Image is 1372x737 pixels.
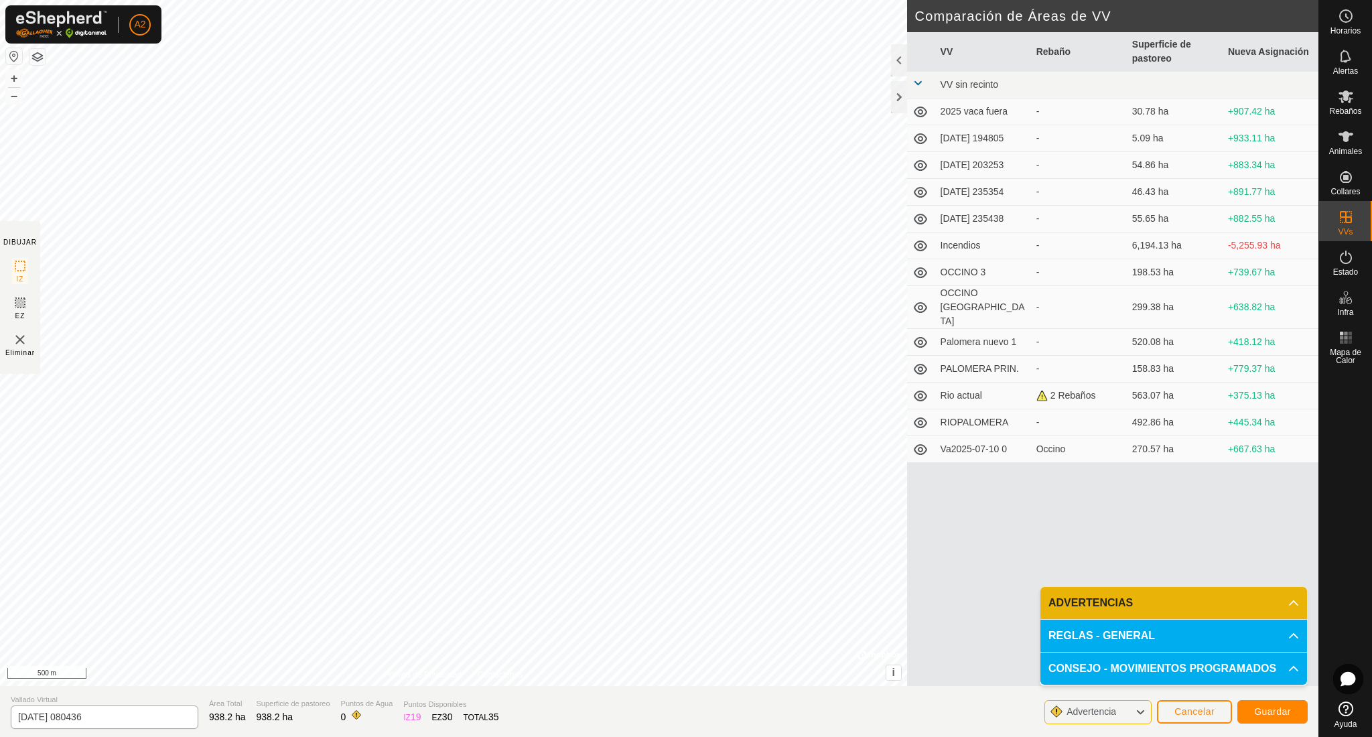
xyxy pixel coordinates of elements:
button: Restablecer Mapa [6,48,22,64]
div: - [1036,105,1121,119]
td: +445.34 ha [1223,409,1318,436]
a: Ayuda [1319,696,1372,734]
button: i [886,665,901,680]
div: - [1036,300,1121,314]
span: 0 [341,712,346,722]
td: +933.11 ha [1223,125,1318,152]
td: 6,194.13 ha [1127,232,1223,259]
td: 46.43 ha [1127,179,1223,206]
td: 270.57 ha [1127,436,1223,463]
span: Mapa de Calor [1322,348,1369,364]
a: Política de Privacidad [384,669,461,681]
td: [DATE] 194805 [935,125,1031,152]
span: Vallado Virtual [11,694,198,706]
td: 158.83 ha [1127,356,1223,383]
img: VV [12,332,28,348]
th: VV [935,32,1031,72]
td: 563.07 ha [1127,383,1223,409]
span: Collares [1330,188,1360,196]
p-accordion-header: CONSEJO - MOVIMIENTOS PROGRAMADOS [1040,653,1307,685]
div: Occino [1036,442,1121,456]
span: A2 [134,17,145,31]
td: [DATE] 203253 [935,152,1031,179]
td: 299.38 ha [1127,286,1223,329]
span: Advertencia [1067,706,1116,717]
td: Va2025-07-10 0 [935,436,1031,463]
td: +638.82 ha [1223,286,1318,329]
td: +883.34 ha [1223,152,1318,179]
td: 55.65 ha [1127,206,1223,232]
td: OCCINO 3 [935,259,1031,286]
div: - [1036,239,1121,253]
button: + [6,70,22,86]
div: - [1036,335,1121,349]
td: +891.77 ha [1223,179,1318,206]
td: +739.67 ha [1223,259,1318,286]
div: EZ [432,710,453,724]
td: Incendios [935,232,1031,259]
div: - [1036,158,1121,172]
span: REGLAS - GENERAL [1048,628,1155,644]
img: Logo Gallagher [16,11,107,38]
th: Rebaño [1031,32,1127,72]
div: - [1036,131,1121,145]
div: TOTAL [463,710,498,724]
span: 19 [411,712,421,722]
span: IZ [17,274,24,284]
a: Contáctenos [478,669,523,681]
span: EZ [15,311,25,321]
td: OCCINO [GEOGRAPHIC_DATA] [935,286,1031,329]
td: [DATE] 235438 [935,206,1031,232]
th: Nueva Asignación [1223,32,1318,72]
span: i [892,667,894,678]
td: -5,255.93 ha [1223,232,1318,259]
span: Superficie de pastoreo [257,698,330,710]
span: Rebaños [1329,107,1361,115]
td: Palomera nuevo 1 [935,329,1031,356]
span: ADVERTENCIAS [1048,595,1133,611]
span: 30 [442,712,453,722]
td: Rio actual [935,383,1031,409]
div: IZ [403,710,421,724]
span: 35 [488,712,499,722]
h2: Comparación de Áreas de VV [915,8,1318,24]
td: 2025 vaca fuera [935,98,1031,125]
button: Cancelar [1157,700,1232,724]
button: Guardar [1237,700,1308,724]
div: - [1036,362,1121,376]
button: – [6,88,22,104]
td: 30.78 ha [1127,98,1223,125]
div: - [1036,212,1121,226]
span: Horarios [1330,27,1361,35]
td: +375.13 ha [1223,383,1318,409]
div: DIBUJAR [3,237,37,247]
td: +667.63 ha [1223,436,1318,463]
div: - [1036,265,1121,279]
td: 5.09 ha [1127,125,1223,152]
p-accordion-header: ADVERTENCIAS [1040,587,1307,619]
td: 54.86 ha [1127,152,1223,179]
span: Guardar [1254,706,1291,717]
span: VVs [1338,228,1353,236]
td: +779.37 ha [1223,356,1318,383]
div: 2 Rebaños [1036,389,1121,403]
span: Puntos Disponibles [403,699,498,710]
th: Superficie de pastoreo [1127,32,1223,72]
span: Ayuda [1334,720,1357,728]
span: Animales [1329,147,1362,155]
td: 520.08 ha [1127,329,1223,356]
span: Área Total [209,698,246,710]
span: Infra [1337,308,1353,316]
span: Estado [1333,268,1358,276]
div: - [1036,415,1121,429]
button: Capas del Mapa [29,49,46,65]
div: - [1036,185,1121,199]
span: CONSEJO - MOVIMIENTOS PROGRAMADOS [1048,661,1276,677]
span: Eliminar [5,348,35,358]
td: [DATE] 235354 [935,179,1031,206]
td: 492.86 ha [1127,409,1223,436]
span: 938.2 ha [257,712,293,722]
td: RIOPALOMERA [935,409,1031,436]
td: +907.42 ha [1223,98,1318,125]
span: Alertas [1333,67,1358,75]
